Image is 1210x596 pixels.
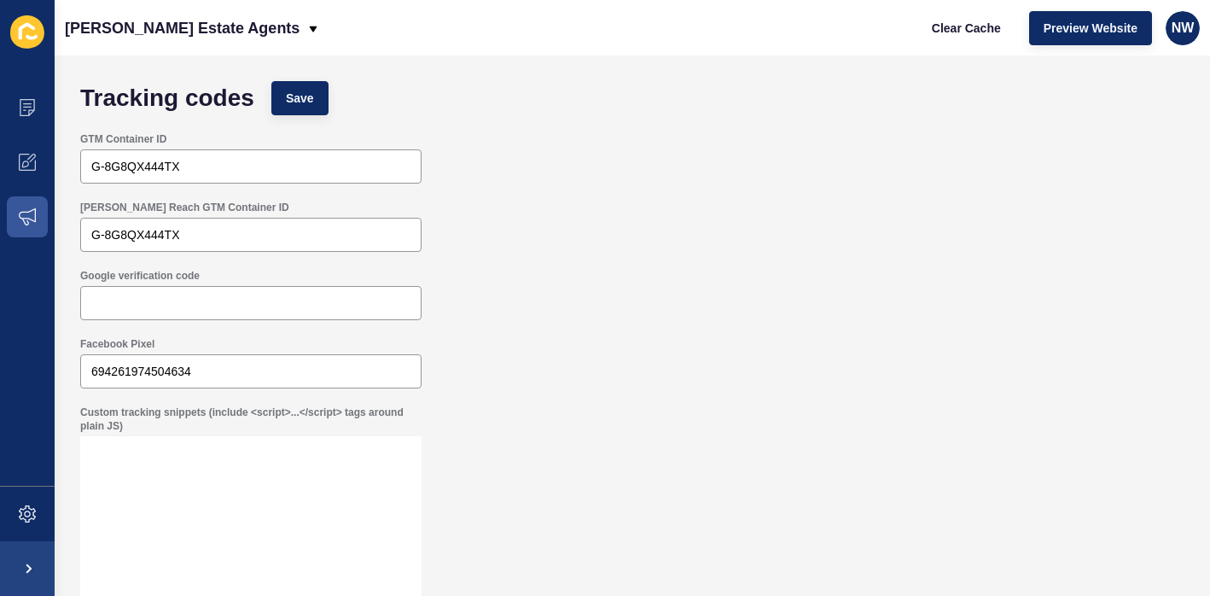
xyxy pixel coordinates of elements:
span: Preview Website [1044,20,1137,37]
span: Save [286,90,314,107]
label: Custom tracking snippets (include <script>...</script> tags around plain JS) [80,406,422,433]
button: Clear Cache [917,11,1015,45]
label: GTM Container ID [80,132,166,146]
span: Clear Cache [932,20,1001,37]
label: Facebook Pixel [80,337,154,351]
p: [PERSON_NAME] Estate Agents [65,7,300,50]
label: Google verification code [80,269,200,283]
span: NW [1172,20,1195,37]
h1: Tracking codes [80,90,254,107]
label: [PERSON_NAME] Reach GTM Container ID [80,201,289,214]
button: Preview Website [1029,11,1152,45]
button: Save [271,81,329,115]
